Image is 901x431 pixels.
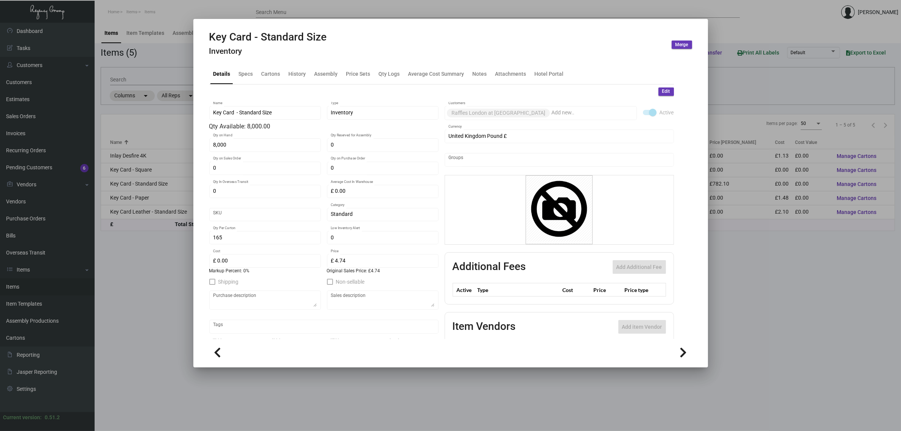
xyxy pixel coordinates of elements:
button: Merge [672,41,692,49]
div: Notes [473,70,487,78]
button: Add Additional Fee [613,260,666,274]
div: Qty Logs [379,70,400,78]
div: Average Cost Summary [408,70,464,78]
button: Add item Vendor [618,320,666,334]
div: Specs [239,70,253,78]
span: Non-sellable [336,277,365,286]
span: Edit [662,88,670,95]
div: Price Sets [346,70,370,78]
div: Cartons [261,70,280,78]
div: Qty Available: 8,000.00 [209,122,439,131]
span: Add Additional Fee [616,264,662,270]
div: History [289,70,306,78]
div: 0.51.2 [45,414,60,422]
h2: Additional Fees [453,260,526,274]
input: Add new.. [551,110,633,116]
h4: Inventory [209,47,327,56]
span: Merge [675,42,688,48]
span: Active [660,108,674,117]
th: Cost [560,283,591,297]
div: Assembly [314,70,338,78]
th: Price [591,283,622,297]
span: Shipping [218,277,239,286]
th: Type [476,283,560,297]
div: Attachments [495,70,526,78]
th: Price type [622,283,657,297]
h2: Item Vendors [453,320,516,334]
span: Add item Vendor [622,324,662,330]
div: Current version: [3,414,42,422]
div: Hotel Portal [535,70,564,78]
input: Add new.. [448,157,670,163]
h2: Key Card - Standard Size [209,31,327,44]
th: Active [453,283,476,297]
button: Edit [658,87,674,96]
div: Details [213,70,230,78]
mat-chip: Raffles London at [GEOGRAPHIC_DATA] [447,109,550,117]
